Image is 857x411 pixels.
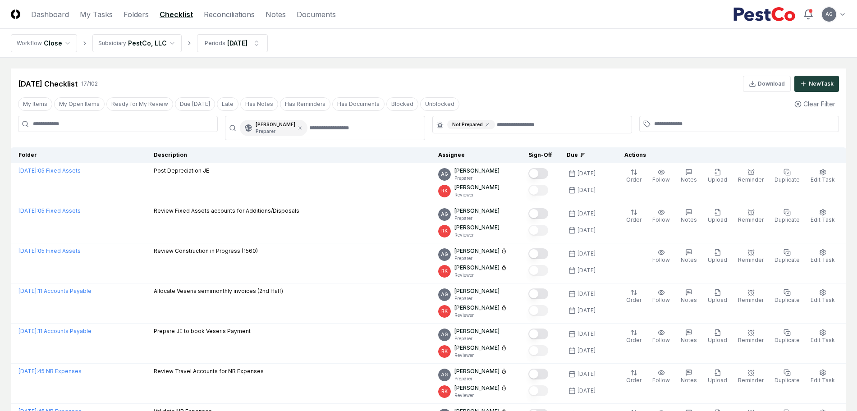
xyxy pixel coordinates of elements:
button: Edit Task [809,287,837,306]
button: Notes [679,327,699,346]
p: [PERSON_NAME] [454,183,500,192]
button: Mark complete [528,385,548,396]
p: [PERSON_NAME] [454,304,500,312]
button: Reminder [736,287,765,306]
p: [PERSON_NAME] [454,327,500,335]
span: Order [626,377,642,384]
span: Reminder [738,216,764,223]
span: Follow [652,256,670,263]
a: Checklist [160,9,193,20]
span: [DATE] : [18,288,38,294]
span: Duplicate [775,176,800,183]
button: Reminder [736,167,765,186]
span: Follow [652,176,670,183]
button: Periods[DATE] [197,34,268,52]
button: Follow [651,327,672,346]
span: Duplicate [775,297,800,303]
button: Duplicate [773,167,802,186]
div: [DATE] [577,290,596,298]
a: [DATE]:45 NR Expenses [18,368,82,374]
p: [PERSON_NAME] [454,367,500,375]
button: Clear Filter [791,96,839,112]
span: Reminder [738,297,764,303]
p: Review Fixed Assets accounts for Additions/Disposals [154,207,299,215]
span: RK [441,228,448,234]
span: Duplicate [775,216,800,223]
div: Subsidiary [98,39,126,47]
span: Notes [681,216,697,223]
span: Upload [708,297,727,303]
span: [DATE] : [18,167,38,174]
p: [PERSON_NAME] [454,344,500,352]
p: [PERSON_NAME] [454,207,500,215]
th: Folder [11,147,147,163]
button: Blocked [386,97,418,111]
div: [DATE] Checklist [18,78,78,89]
span: Notes [681,377,697,384]
span: Reminder [738,256,764,263]
p: Review Travel Accounts for NR Expenses [154,367,264,375]
button: Mark complete [528,305,548,316]
button: Reminder [736,207,765,226]
p: [PERSON_NAME] [454,264,500,272]
button: AG [821,6,837,23]
button: Download [743,76,791,92]
span: Follow [652,297,670,303]
div: 17 / 102 [81,80,98,88]
button: Duplicate [773,327,802,346]
p: Reviewer [454,352,507,359]
button: Upload [706,327,729,346]
div: [DATE] [577,169,596,178]
span: Reminder [738,377,764,384]
p: Reviewer [454,312,507,319]
button: Mark complete [528,329,548,339]
button: Follow [651,287,672,306]
p: Preparer [454,255,507,262]
a: [DATE]:11 Accounts Payable [18,328,92,334]
button: Notes [679,207,699,226]
span: Duplicate [775,256,800,263]
button: Has Reminders [280,97,330,111]
div: [DATE] [577,186,596,194]
button: Upload [706,367,729,386]
div: [DATE] [577,370,596,378]
p: Prepare JE to book Veseris Payment [154,327,251,335]
span: RK [441,348,448,355]
button: Mark complete [528,345,548,356]
button: Notes [679,367,699,386]
p: Allocate Veseris semimonthly invoices (2nd Half) [154,287,283,295]
a: [DATE]:05 Fixed Assets [18,207,81,214]
div: [DATE] [577,306,596,315]
span: [DATE] : [18,247,38,254]
span: Order [626,297,642,303]
span: Notes [681,337,697,343]
img: Logo [11,9,20,19]
button: Mark complete [528,208,548,219]
button: Reminder [736,367,765,386]
span: Order [626,216,642,223]
div: [DATE] [577,250,596,258]
p: Review Construction in Progress (1560) [154,247,258,255]
p: Reviewer [454,272,507,279]
div: [DATE] [577,266,596,274]
div: Periods [205,39,225,47]
button: Edit Task [809,247,837,266]
p: [PERSON_NAME] [454,167,500,175]
span: Notes [681,256,697,263]
span: Edit Task [811,176,835,183]
button: Upload [706,207,729,226]
button: Edit Task [809,327,837,346]
a: Dashboard [31,9,69,20]
div: Workflow [17,39,42,47]
button: Reminder [736,327,765,346]
button: Follow [651,167,672,186]
span: RK [441,308,448,315]
button: Notes [679,247,699,266]
button: Order [624,207,643,226]
span: Upload [708,256,727,263]
img: PestCo logo [733,7,796,22]
button: Upload [706,167,729,186]
button: Unblocked [420,97,459,111]
button: Mark complete [528,369,548,379]
a: [DATE]:11 Accounts Payable [18,288,92,294]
